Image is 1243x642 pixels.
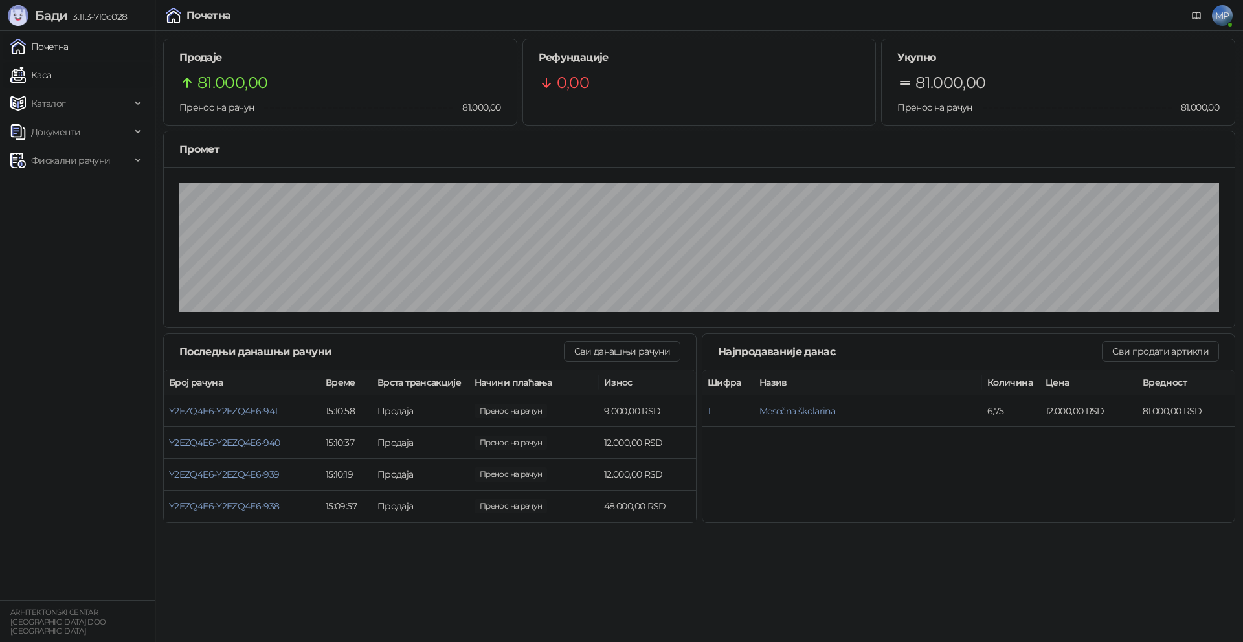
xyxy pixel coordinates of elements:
td: 6,75 [982,395,1040,427]
td: 9.000,00 RSD [599,395,696,427]
div: Последњи данашњи рачуни [179,344,564,360]
button: Сви продати артикли [1102,341,1219,362]
th: Назив [754,370,982,395]
td: Продаја [372,427,469,459]
h5: Рефундације [539,50,860,65]
span: 48.000,00 [475,499,547,513]
td: Продаја [372,395,469,427]
td: 12.000,00 RSD [1040,395,1137,427]
span: 12.000,00 [475,467,547,481]
td: 48.000,00 RSD [599,491,696,522]
h5: Продаје [179,50,501,65]
img: Logo [8,5,28,26]
button: Mesečna školarina [759,405,835,417]
th: Износ [599,370,696,395]
span: 3.11.3-710c028 [67,11,127,23]
div: Почетна [186,10,231,21]
span: Каталог [31,91,66,116]
span: 81.000,00 [453,100,500,115]
a: Почетна [10,34,69,60]
div: Најпродаваније данас [718,344,1102,360]
span: Фискални рачуни [31,148,110,173]
a: Каса [10,62,51,88]
td: 15:10:58 [320,395,372,427]
td: 81.000,00 RSD [1137,395,1235,427]
button: 1 [708,405,710,417]
h5: Укупно [897,50,1219,65]
span: Пренос на рачун [897,102,972,113]
span: Документи [31,119,80,145]
a: Документација [1186,5,1207,26]
th: Шифра [702,370,754,395]
td: 15:10:37 [320,427,372,459]
span: 12.000,00 [475,436,547,450]
td: 12.000,00 RSD [599,459,696,491]
th: Врста трансакције [372,370,469,395]
span: 81.000,00 [197,71,267,95]
button: Сви данашњи рачуни [564,341,680,362]
th: Време [320,370,372,395]
span: MP [1212,5,1233,26]
th: Број рачуна [164,370,320,395]
small: ARHITEKTONSKI CENTAR [GEOGRAPHIC_DATA] DOO [GEOGRAPHIC_DATA] [10,608,106,636]
span: 9.000,00 [475,404,547,418]
td: Продаја [372,459,469,491]
span: Пренос на рачун [179,102,254,113]
span: Бади [35,8,67,23]
td: 15:09:57 [320,491,372,522]
div: Промет [179,141,1219,157]
th: Цена [1040,370,1137,395]
td: 12.000,00 RSD [599,427,696,459]
td: 15:10:19 [320,459,372,491]
td: Продаја [372,491,469,522]
button: Y2EZQ4E6-Y2EZQ4E6-940 [169,437,280,448]
th: Количина [982,370,1040,395]
th: Вредност [1137,370,1235,395]
span: 0,00 [557,71,589,95]
button: Y2EZQ4E6-Y2EZQ4E6-938 [169,500,280,512]
span: 81.000,00 [915,71,985,95]
button: Y2EZQ4E6-Y2EZQ4E6-941 [169,405,278,417]
span: 81.000,00 [1172,100,1219,115]
button: Y2EZQ4E6-Y2EZQ4E6-939 [169,469,280,480]
th: Начини плаћања [469,370,599,395]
